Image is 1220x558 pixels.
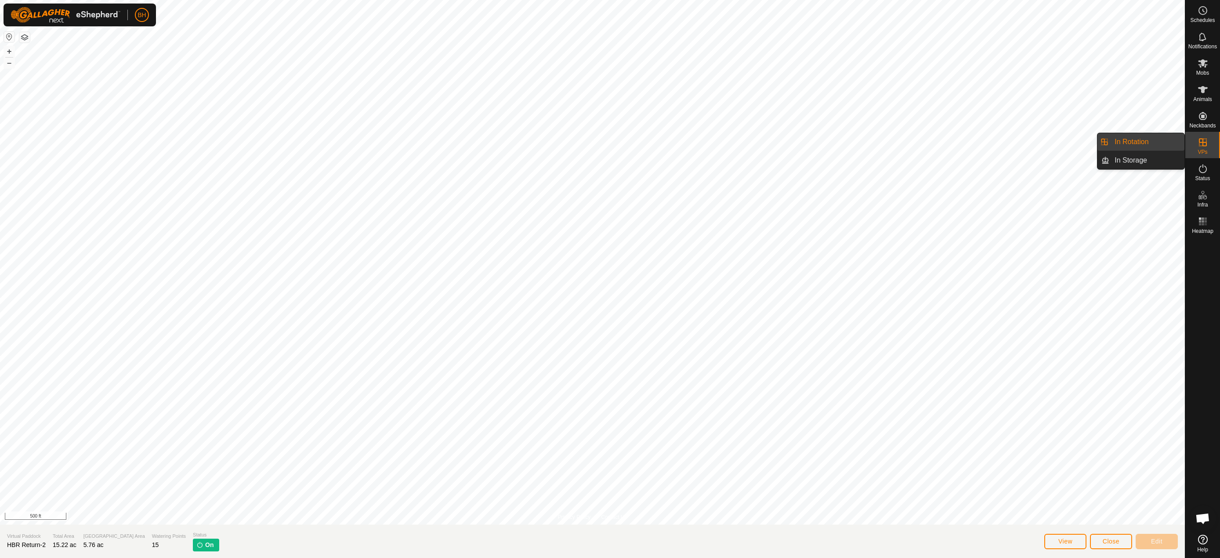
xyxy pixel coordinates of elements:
[1058,538,1072,545] span: View
[1195,176,1210,181] span: Status
[1188,44,1217,49] span: Notifications
[4,58,14,68] button: –
[4,32,14,42] button: Reset Map
[1190,505,1216,532] a: Open chat
[1197,202,1208,207] span: Infra
[196,541,203,548] img: turn-on
[1115,155,1147,166] span: In Storage
[11,7,120,23] img: Gallagher Logo
[1097,152,1184,169] li: In Storage
[1090,534,1132,549] button: Close
[1190,18,1215,23] span: Schedules
[152,541,159,548] span: 15
[19,32,30,43] button: Map Layers
[1044,534,1086,549] button: View
[138,11,146,20] span: BH
[1136,534,1178,549] button: Edit
[53,541,76,548] span: 15.22 ac
[1103,538,1119,545] span: Close
[1192,228,1213,234] span: Heatmap
[1097,133,1184,151] li: In Rotation
[193,531,219,539] span: Status
[53,533,76,540] span: Total Area
[1109,152,1184,169] a: In Storage
[7,533,46,540] span: Virtual Paddock
[1196,70,1209,76] span: Mobs
[601,513,627,521] a: Contact Us
[1185,531,1220,556] a: Help
[205,540,214,550] span: On
[1115,137,1148,147] span: In Rotation
[4,46,14,57] button: +
[7,541,46,548] span: HBR Return-2
[83,533,145,540] span: [GEOGRAPHIC_DATA] Area
[1198,149,1207,155] span: VPs
[1189,123,1216,128] span: Neckbands
[1193,97,1212,102] span: Animals
[1197,547,1208,552] span: Help
[1109,133,1184,151] a: In Rotation
[558,513,590,521] a: Privacy Policy
[1151,538,1162,545] span: Edit
[83,541,104,548] span: 5.76 ac
[152,533,186,540] span: Watering Points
